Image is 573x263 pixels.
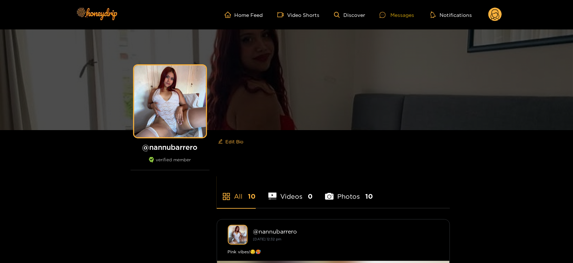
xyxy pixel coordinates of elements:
li: Videos [268,176,313,208]
button: Notifications [428,11,474,18]
span: 10 [248,192,256,201]
small: [DATE] 12:32 pm [253,237,282,241]
div: Messages [380,11,414,19]
span: 10 [365,192,373,201]
a: Home Feed [225,11,263,18]
span: 0 [308,192,313,201]
div: verified member [131,157,210,170]
li: Photos [325,176,373,208]
h1: @ nannubarrero [131,143,210,152]
span: home [225,11,235,18]
a: Video Shorts [277,11,320,18]
div: Pink vibes!😏🥵 [228,248,439,255]
span: video-camera [277,11,287,18]
div: @ nannubarrero [253,228,439,235]
img: nannubarrero [228,225,248,245]
button: editEdit Bio [217,136,245,147]
a: Discover [334,12,365,18]
span: edit [218,139,223,144]
span: Edit Bio [226,138,244,145]
li: All [217,176,256,208]
span: appstore [222,192,231,201]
